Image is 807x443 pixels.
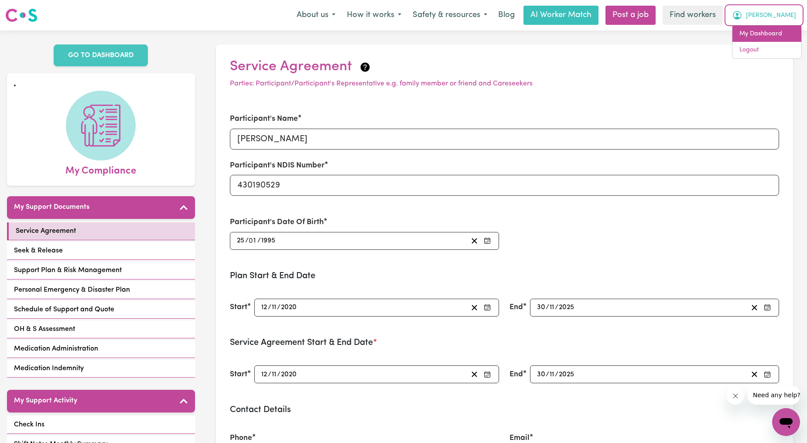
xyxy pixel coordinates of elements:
[236,235,245,247] input: --
[277,303,280,311] span: /
[772,408,800,436] iframe: Button to launch messaging window
[245,237,249,245] span: /
[7,416,195,434] a: Check Ins
[261,302,268,314] input: --
[5,6,53,13] span: Need any help?
[65,160,136,179] span: My Compliance
[726,6,802,24] button: My Account
[510,369,523,380] label: End
[7,262,195,279] a: Support Plan & Risk Management
[7,222,195,240] a: Service Agreement
[14,324,75,334] span: OH & S Assessment
[249,235,257,247] input: --
[7,390,195,412] button: My Support Activity
[14,397,77,405] h5: My Support Activity
[230,160,325,171] label: Participant's NDIS Number
[14,285,130,295] span: Personal Emergency & Disaster Plan
[230,337,780,348] h3: Service Agreement Start & End Date
[537,302,546,314] input: --
[546,303,549,311] span: /
[7,320,195,338] a: OH & S Assessment
[537,368,546,380] input: --
[280,302,297,314] input: ----
[230,271,780,281] h3: Plan Start & End Date
[230,217,324,228] label: Participant's Date Of Birth
[732,42,801,58] a: Logout
[523,6,598,25] a: AI Worker Match
[271,302,277,314] input: --
[549,368,555,380] input: --
[341,6,407,24] button: How it works
[14,419,44,430] span: Check Ins
[7,301,195,319] a: Schedule of Support and Quote
[732,25,802,59] div: My Account
[558,368,575,380] input: ----
[230,113,298,125] label: Participant's Name
[7,242,195,260] a: Seek & Release
[277,371,280,378] span: /
[605,6,656,25] a: Post a job
[7,340,195,358] a: Medication Administration
[748,385,800,405] iframe: Message from company
[291,6,341,24] button: About us
[14,91,188,179] a: My Compliance
[14,363,84,374] span: Medication Indemnity
[280,368,297,380] input: ----
[230,302,247,313] label: Start
[54,44,148,66] a: GO TO DASHBOARD
[555,371,558,378] span: /
[14,203,89,211] h5: My Support Documents
[558,302,575,314] input: ----
[230,405,780,415] h3: Contact Details
[230,369,247,380] label: Start
[261,235,276,247] input: ----
[493,6,520,25] a: Blog
[7,196,195,219] button: My Support Documents
[746,11,796,20] span: [PERSON_NAME]
[14,344,98,354] span: Medication Administration
[14,304,114,315] span: Schedule of Support and Quote
[549,302,555,314] input: --
[510,302,523,313] label: End
[7,360,195,378] a: Medication Indemnity
[14,265,122,276] span: Support Plan & Risk Management
[230,58,780,75] h2: Service Agreement
[407,6,493,24] button: Safety & resources
[16,226,76,236] span: Service Agreement
[261,368,268,380] input: --
[7,281,195,299] a: Personal Emergency & Disaster Plan
[555,303,558,311] span: /
[268,303,271,311] span: /
[257,237,261,245] span: /
[249,237,253,244] span: 0
[732,26,801,42] a: My Dashboard
[268,371,271,378] span: /
[5,5,38,25] a: Careseekers logo
[230,78,780,89] p: Parties: Participant/Participant's Representative e.g. family member or friend and Careseekers
[546,371,549,378] span: /
[663,6,723,25] a: Find workers
[727,387,744,405] iframe: Close message
[271,368,277,380] input: --
[14,245,63,256] span: Seek & Release
[5,7,38,23] img: Careseekers logo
